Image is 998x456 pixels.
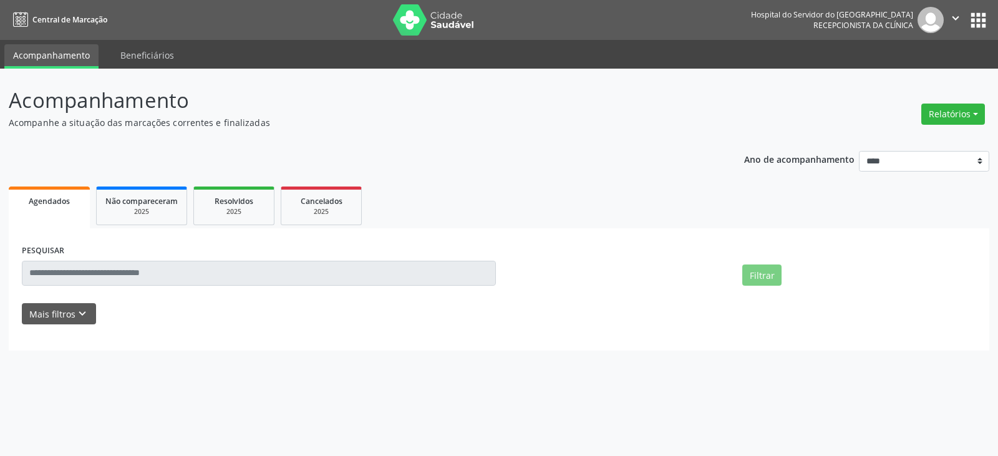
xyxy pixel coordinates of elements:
[112,44,183,66] a: Beneficiários
[742,264,782,286] button: Filtrar
[813,20,913,31] span: Recepcionista da clínica
[9,9,107,30] a: Central de Marcação
[301,196,342,206] span: Cancelados
[967,9,989,31] button: apps
[75,307,89,321] i: keyboard_arrow_down
[949,11,962,25] i: 
[9,85,695,116] p: Acompanhamento
[944,7,967,33] button: 
[4,44,99,69] a: Acompanhamento
[105,196,178,206] span: Não compareceram
[744,151,855,167] p: Ano de acompanhamento
[29,196,70,206] span: Agendados
[921,104,985,125] button: Relatórios
[751,9,913,20] div: Hospital do Servidor do [GEOGRAPHIC_DATA]
[203,207,265,216] div: 2025
[105,207,178,216] div: 2025
[918,7,944,33] img: img
[290,207,352,216] div: 2025
[22,241,64,261] label: PESQUISAR
[9,116,695,129] p: Acompanhe a situação das marcações correntes e finalizadas
[215,196,253,206] span: Resolvidos
[22,303,96,325] button: Mais filtroskeyboard_arrow_down
[32,14,107,25] span: Central de Marcação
